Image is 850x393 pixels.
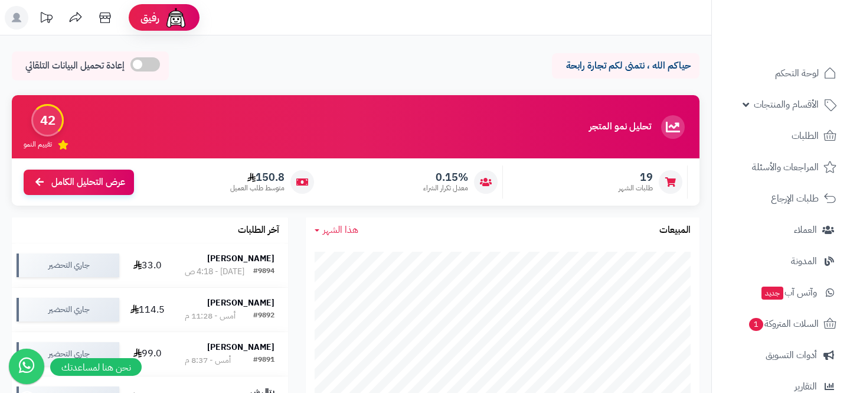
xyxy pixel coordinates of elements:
a: هذا الشهر [315,223,358,237]
span: المراجعات والأسئلة [752,159,819,176]
a: المدونة [719,247,843,275]
a: طلبات الإرجاع [719,184,843,213]
div: #9891 [253,355,274,366]
h3: آخر الطلبات [238,225,279,236]
a: العملاء [719,216,843,244]
a: أدوات التسويق [719,341,843,369]
img: ai-face.png [164,6,188,30]
span: لوحة التحكم [775,65,819,82]
strong: [PERSON_NAME] [207,297,274,309]
div: جاري التحضير [17,254,119,277]
span: طلبات الشهر [619,183,653,193]
span: هذا الشهر [323,223,358,237]
strong: [PERSON_NAME] [207,341,274,353]
a: عرض التحليل الكامل [24,170,134,195]
strong: [PERSON_NAME] [207,252,274,265]
span: جديد [761,287,783,300]
p: حياكم الله ، نتمنى لكم تجارة رابحة [561,59,691,73]
div: أمس - 8:37 م [185,355,231,366]
span: المدونة [791,253,817,269]
span: 1 [749,318,763,331]
span: تقييم النمو [24,139,52,150]
span: 19 [619,171,653,184]
a: لوحة التحكم [719,59,843,87]
td: 33.0 [124,243,171,287]
td: 99.0 [124,332,171,376]
span: الطلبات [792,128,819,144]
div: #9892 [253,310,274,322]
span: 150.8 [230,171,285,184]
a: السلات المتروكة1 [719,310,843,338]
a: المراجعات والأسئلة [719,153,843,181]
a: وآتس آبجديد [719,278,843,307]
span: وآتس آب [760,284,817,301]
div: جاري التحضير [17,298,119,321]
span: رفيق [140,11,159,25]
h3: تحليل نمو المتجر [589,122,651,132]
div: جاري التحضير [17,342,119,366]
td: 114.5 [124,288,171,332]
span: متوسط طلب العميل [230,183,285,193]
a: الطلبات [719,122,843,150]
span: السلات المتروكة [748,316,819,332]
span: عرض التحليل الكامل [51,176,125,189]
span: طلبات الإرجاع [771,190,819,207]
div: [DATE] - 4:18 ص [185,266,244,278]
span: 0.15% [423,171,468,184]
div: #9894 [253,266,274,278]
a: تحديثات المنصة [31,6,61,33]
h3: المبيعات [659,225,691,236]
span: معدل تكرار الشراء [423,183,468,193]
span: إعادة تحميل البيانات التلقائي [25,59,125,73]
span: أدوات التسويق [766,347,817,363]
span: العملاء [794,222,817,238]
div: أمس - 11:28 م [185,310,236,322]
span: الأقسام والمنتجات [754,96,819,113]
